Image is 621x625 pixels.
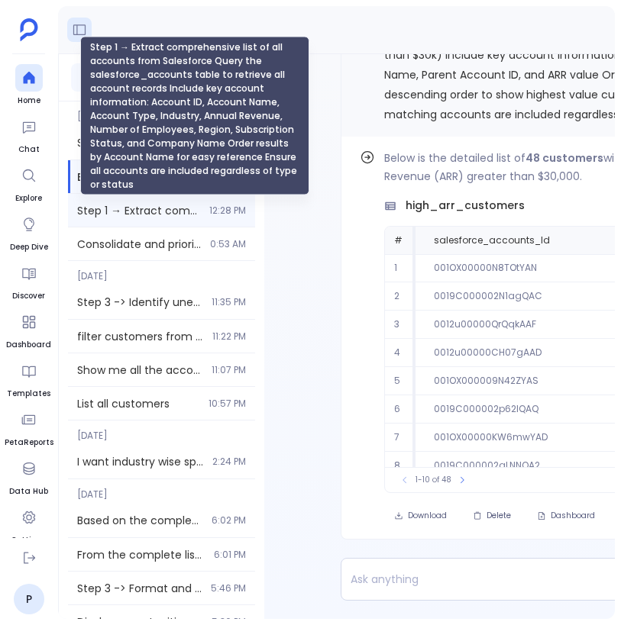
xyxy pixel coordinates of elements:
[77,362,202,378] span: Show me all the accounts with their key details including account name, type, industry, annual re...
[384,505,457,527] button: Download
[7,388,50,400] span: Templates
[12,290,45,302] span: Discover
[6,339,51,351] span: Dashboard
[77,454,203,469] span: I want industry wise split/count
[15,162,43,205] a: Explore
[15,192,43,205] span: Explore
[209,205,246,217] span: 12:28 PM
[15,113,43,156] a: Chat
[214,549,246,561] span: 6:01 PM
[526,150,603,166] strong: 48 customers
[212,364,246,376] span: 11:07 PM
[11,504,47,546] a: Settings
[212,456,246,468] span: 2:24 PM
[15,64,43,107] a: Home
[12,259,45,302] a: Discover
[434,234,550,246] span: salesforce_accounts_Id
[14,584,44,614] a: P
[77,513,202,528] span: Based on the complete list of 35 opportunities I have, compare it with the known deep analysis op...
[212,330,246,343] span: 11:22 PM
[394,234,403,246] span: #
[77,547,205,562] span: From the complete list of 35 opportunities, identify which 2 opportunities are missing from the d...
[9,485,48,498] span: Data Hub
[5,437,53,449] span: PetaReports
[385,254,416,282] td: 1
[6,308,51,351] a: Dashboard
[385,282,416,311] td: 2
[212,514,246,527] span: 6:02 PM
[527,505,605,527] button: Dashboard
[10,211,48,253] a: Deep Dive
[211,582,246,594] span: 5:46 PM
[77,329,203,344] span: filter customers from salesforce_accounts where Type = 'Customer' and Business_Type__c in ('Enter...
[463,505,521,527] button: Delete
[406,198,525,214] span: high_arr_customers
[71,63,159,92] button: Recent Chat
[77,237,201,252] span: Consolidate and prioritize account risk signals by combining insights from Steps 1-4 Merge result...
[416,474,451,486] span: 1-10 of 48
[408,511,447,521] span: Download
[209,398,246,410] span: 10:57 PM
[77,203,200,218] span: Step 1 → Extract comprehensive list of all accounts from Salesforce Query the salesforce_accounts...
[212,296,246,308] span: 11:35 PM
[487,511,511,521] span: Delete
[77,295,202,310] span: Step 3 -> Identify unengaged contacts within at-risk accounts from Step 2 Take at-risk accounts f...
[5,406,53,449] a: PetaReports
[20,18,38,41] img: petavue logo
[385,452,416,480] td: 8
[11,534,47,546] span: Settings
[68,261,255,282] span: [DATE]
[15,95,43,107] span: Home
[385,339,416,367] td: 4
[15,143,43,156] span: Chat
[68,420,255,442] span: [DATE]
[551,511,595,521] span: Dashboard
[77,396,199,411] span: List all customers
[210,238,246,250] span: 0:53 AM
[7,357,50,400] a: Templates
[68,101,255,123] span: [DATE]
[68,479,255,501] span: [DATE]
[385,311,416,339] td: 3
[80,37,309,195] div: Step 1 → Extract comprehensive list of all accounts from Salesforce Query the salesforce_accounts...
[9,455,48,498] a: Data Hub
[385,367,416,395] td: 5
[77,581,202,596] span: Step 3 -> Format and present the final results with summary metrics Take the enriched data from S...
[385,395,416,424] td: 6
[10,241,48,253] span: Deep Dive
[385,424,416,452] td: 7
